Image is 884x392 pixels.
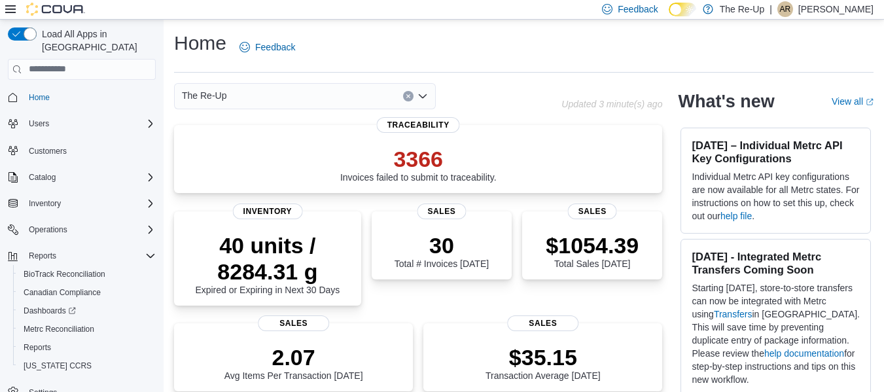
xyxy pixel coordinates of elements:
[37,27,156,54] span: Load All Apps in [GEOGRAPHIC_DATA]
[24,169,156,185] span: Catalog
[777,1,793,17] div: Aaron Remington
[224,344,363,370] p: 2.07
[174,30,226,56] h1: Home
[417,91,428,101] button: Open list of options
[395,232,489,258] p: 30
[24,89,156,105] span: Home
[568,204,617,219] span: Sales
[18,321,99,337] a: Metrc Reconciliation
[18,285,156,300] span: Canadian Compliance
[18,266,156,282] span: BioTrack Reconciliation
[395,232,489,269] div: Total # Invoices [DATE]
[185,232,351,285] p: 40 units / 8284.31 g
[24,90,55,105] a: Home
[18,266,111,282] a: BioTrack Reconciliation
[13,283,161,302] button: Canadian Compliance
[234,34,300,60] a: Feedback
[692,250,860,276] h3: [DATE] - Integrated Metrc Transfers Coming Soon
[18,340,156,355] span: Reports
[13,265,161,283] button: BioTrack Reconciliation
[224,344,363,381] div: Avg Items Per Transaction [DATE]
[24,116,54,132] button: Users
[417,204,466,219] span: Sales
[866,98,874,106] svg: External link
[561,99,662,109] p: Updated 3 minute(s) ago
[29,146,67,156] span: Customers
[24,361,92,371] span: [US_STATE] CCRS
[692,139,860,165] h3: [DATE] – Individual Metrc API Key Configurations
[18,285,106,300] a: Canadian Compliance
[507,315,579,331] span: Sales
[3,88,161,107] button: Home
[618,3,658,16] span: Feedback
[29,172,56,183] span: Catalog
[24,116,156,132] span: Users
[13,357,161,375] button: [US_STATE] CCRS
[3,247,161,265] button: Reports
[26,3,85,16] img: Cova
[377,117,460,133] span: Traceability
[780,1,791,17] span: AR
[29,198,61,209] span: Inventory
[18,358,156,374] span: Washington CCRS
[3,141,161,160] button: Customers
[486,344,601,381] div: Transaction Average [DATE]
[832,96,874,107] a: View allExternal link
[24,169,61,185] button: Catalog
[18,303,156,319] span: Dashboards
[678,91,774,112] h2: What's new
[769,1,772,17] p: |
[24,222,73,238] button: Operations
[24,142,156,158] span: Customers
[3,115,161,133] button: Users
[13,338,161,357] button: Reports
[764,348,844,359] a: help documentation
[798,1,874,17] p: [PERSON_NAME]
[692,170,860,223] p: Individual Metrc API key configurations are now available for all Metrc states. For instructions ...
[29,92,50,103] span: Home
[18,340,56,355] a: Reports
[18,321,156,337] span: Metrc Reconciliation
[3,168,161,187] button: Catalog
[3,194,161,213] button: Inventory
[546,232,639,269] div: Total Sales [DATE]
[24,342,51,353] span: Reports
[29,224,67,235] span: Operations
[340,146,497,172] p: 3366
[720,211,752,221] a: help file
[24,306,76,316] span: Dashboards
[18,358,97,374] a: [US_STATE] CCRS
[13,320,161,338] button: Metrc Reconciliation
[486,344,601,370] p: $35.15
[24,269,105,279] span: BioTrack Reconciliation
[403,91,414,101] button: Clear input
[24,196,66,211] button: Inventory
[720,1,764,17] p: The Re-Up
[24,287,101,298] span: Canadian Compliance
[3,221,161,239] button: Operations
[29,251,56,261] span: Reports
[29,118,49,129] span: Users
[546,232,639,258] p: $1054.39
[24,196,156,211] span: Inventory
[255,41,295,54] span: Feedback
[692,281,860,386] p: Starting [DATE], store-to-store transfers can now be integrated with Metrc using in [GEOGRAPHIC_D...
[24,222,156,238] span: Operations
[24,248,156,264] span: Reports
[18,303,81,319] a: Dashboards
[24,143,72,159] a: Customers
[24,324,94,334] span: Metrc Reconciliation
[258,315,330,331] span: Sales
[714,309,752,319] a: Transfers
[24,248,62,264] button: Reports
[340,146,497,183] div: Invoices failed to submit to traceability.
[669,3,696,16] input: Dark Mode
[233,204,303,219] span: Inventory
[13,302,161,320] a: Dashboards
[182,88,226,103] span: The Re-Up
[185,232,351,295] div: Expired or Expiring in Next 30 Days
